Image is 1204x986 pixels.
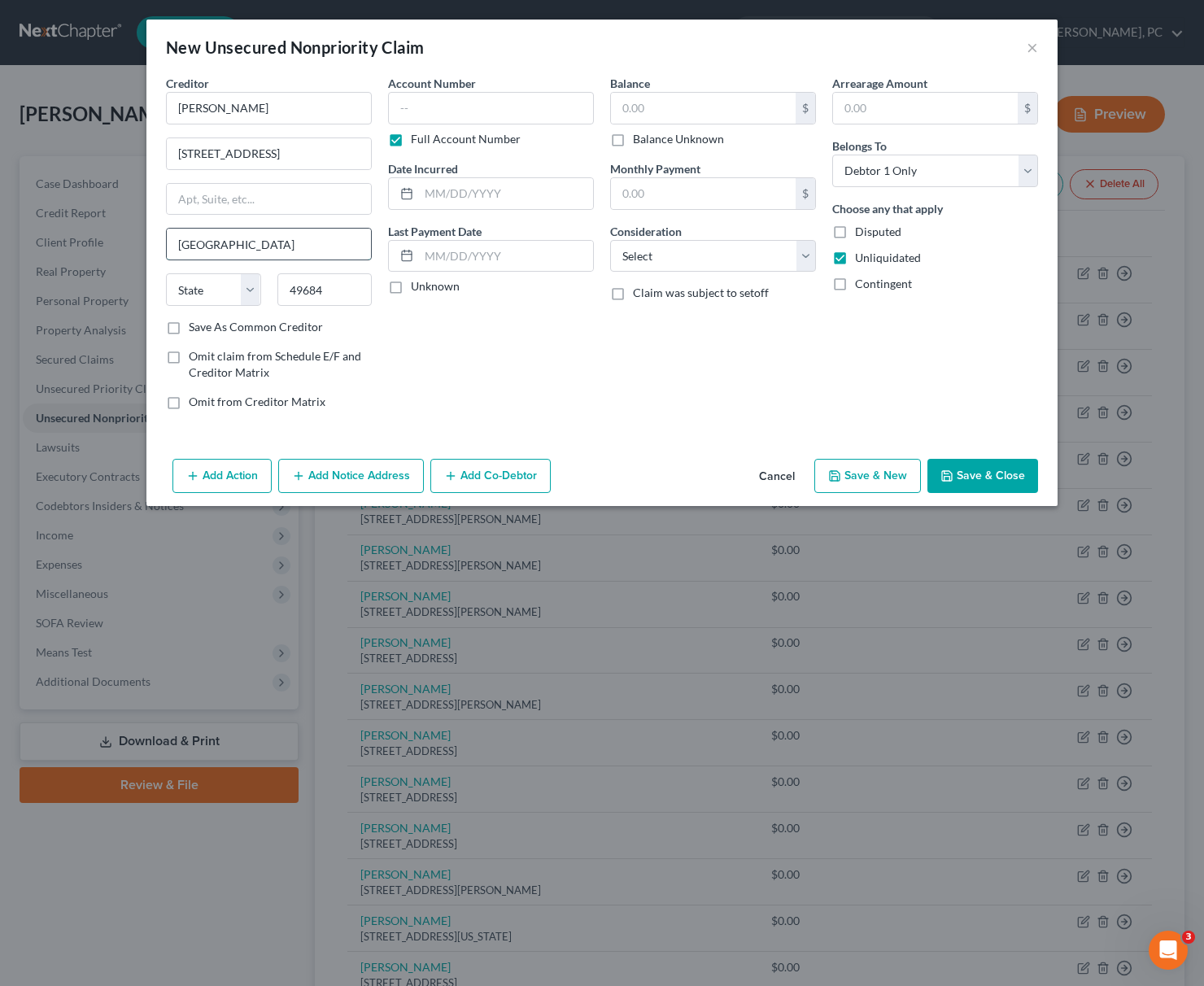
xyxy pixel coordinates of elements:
[855,251,921,264] span: Unliquidated
[419,178,593,209] input: MM/DD/YYYY
[855,225,901,238] span: Disputed
[855,277,912,290] span: Contingent
[388,223,482,240] label: Last Payment Date
[833,93,1018,124] input: 0.00
[832,200,943,217] label: Choose any that apply
[610,223,682,240] label: Consideration
[166,76,209,90] span: Creditor
[166,36,424,59] div: New Unsecured Nonpriority Claim
[832,139,887,153] span: Belongs To
[633,286,769,299] span: Claim was subject to setoff
[277,273,373,306] input: Enter zip...
[411,131,521,147] label: Full Account Number
[610,160,700,177] label: Monthly Payment
[832,75,927,92] label: Arrearage Amount
[388,75,476,92] label: Account Number
[796,178,815,209] div: $
[167,184,371,215] input: Apt, Suite, etc...
[430,459,551,493] button: Add Co-Debtor
[814,459,921,493] button: Save & New
[189,349,361,379] span: Omit claim from Schedule E/F and Creditor Matrix
[1018,93,1037,124] div: $
[419,241,593,272] input: MM/DD/YYYY
[166,92,372,124] input: Search creditor by name...
[167,138,371,169] input: Enter address...
[388,160,458,177] label: Date Incurred
[167,229,371,260] input: Enter city...
[746,460,808,493] button: Cancel
[927,459,1038,493] button: Save & Close
[411,278,460,294] label: Unknown
[1027,37,1038,57] button: ×
[1182,931,1195,944] span: 3
[1149,931,1188,970] iframe: Intercom live chat
[796,93,815,124] div: $
[611,178,796,209] input: 0.00
[189,319,323,335] label: Save As Common Creditor
[388,92,594,124] input: --
[278,459,424,493] button: Add Notice Address
[610,75,650,92] label: Balance
[172,459,272,493] button: Add Action
[611,93,796,124] input: 0.00
[189,395,325,408] span: Omit from Creditor Matrix
[633,131,724,147] label: Balance Unknown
